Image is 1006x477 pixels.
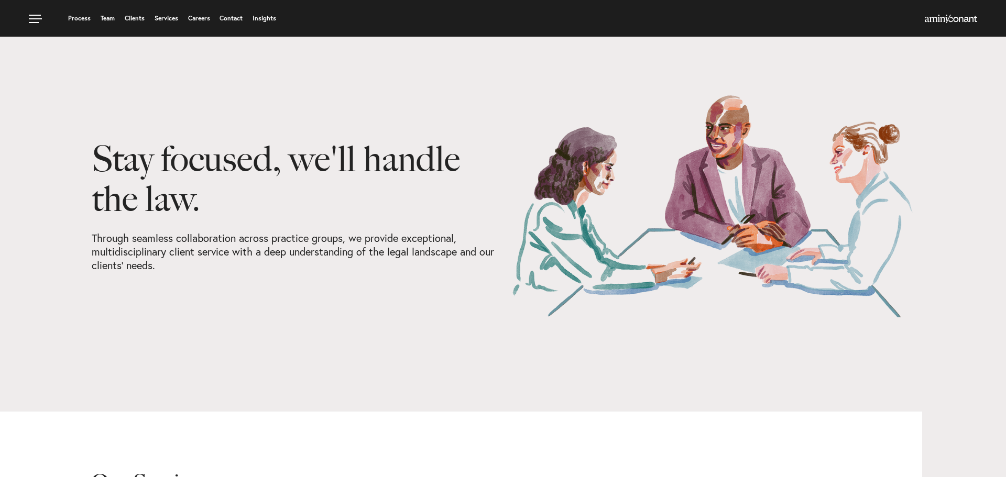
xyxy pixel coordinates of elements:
a: Insights [253,15,276,21]
img: Our Services [511,94,914,317]
p: Through seamless collaboration across practice groups, we provide exceptional, multidisciplinary ... [92,231,495,272]
a: Team [101,15,115,21]
a: Clients [125,15,145,21]
a: Careers [188,15,210,21]
a: Contact [220,15,243,21]
a: Home [925,15,977,24]
img: Amini & Conant [925,15,977,23]
a: Process [68,15,91,21]
h1: Stay focused, we'll handle the law. [92,139,495,231]
a: Services [155,15,178,21]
